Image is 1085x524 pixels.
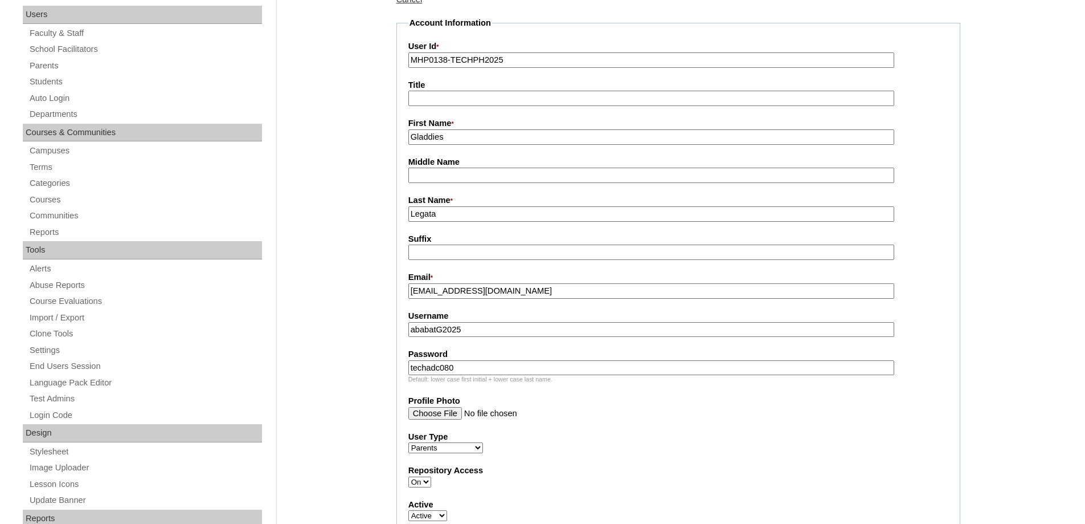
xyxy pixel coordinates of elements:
[28,392,262,406] a: Test Admins
[408,40,948,53] label: User Id
[28,225,262,239] a: Reports
[28,75,262,89] a: Students
[28,359,262,373] a: End Users Session
[28,209,262,223] a: Communities
[28,294,262,308] a: Course Evaluations
[408,17,492,29] legend: Account Information
[28,445,262,459] a: Stylesheet
[28,262,262,276] a: Alerts
[23,424,262,442] div: Design
[28,193,262,207] a: Courses
[23,124,262,142] div: Courses & Communities
[408,465,948,477] label: Repository Access
[28,26,262,40] a: Faculty & Staff
[408,194,948,207] label: Last Name
[28,91,262,105] a: Auto Login
[408,310,948,322] label: Username
[28,477,262,491] a: Lesson Icons
[28,160,262,174] a: Terms
[408,499,948,511] label: Active
[28,144,262,158] a: Campuses
[408,395,948,407] label: Profile Photo
[28,42,262,56] a: School Facilitators
[28,107,262,121] a: Departments
[28,311,262,325] a: Import / Export
[23,6,262,24] div: Users
[408,233,948,245] label: Suffix
[28,493,262,507] a: Update Banner
[408,79,948,91] label: Title
[28,376,262,390] a: Language Pack Editor
[408,117,948,130] label: First Name
[28,461,262,475] a: Image Uploader
[28,59,262,73] a: Parents
[408,156,948,168] label: Middle Name
[408,348,948,360] label: Password
[408,431,948,443] label: User Type
[408,271,948,284] label: Email
[28,343,262,358] a: Settings
[28,176,262,190] a: Categories
[28,278,262,293] a: Abuse Reports
[408,375,948,384] div: Default: lower case first initial + lower case last name.
[28,327,262,341] a: Clone Tools
[28,408,262,423] a: Login Code
[23,241,262,259] div: Tools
